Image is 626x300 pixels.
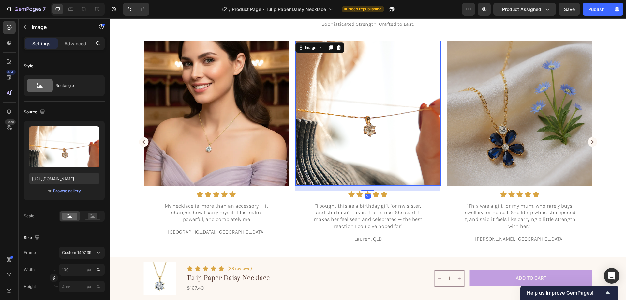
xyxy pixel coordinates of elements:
[29,119,39,129] button: Carousel Back Arrow
[24,267,35,273] label: Width
[229,6,231,13] span: /
[406,257,437,263] div: Add to cart
[478,119,487,129] button: Carousel Next Arrow
[32,23,87,31] p: Image
[24,213,34,219] div: Scale
[493,3,556,16] button: 1 product assigned
[360,252,483,268] button: Add to cart
[96,267,100,273] div: %
[5,119,16,125] div: Beta
[53,188,81,194] button: Browse gallery
[24,63,33,69] div: Style
[34,23,179,167] img: gempages_576833410962555488-163563b4-4683-491f-af31-2a1de2eb6357.webp
[29,126,99,167] img: preview-image
[94,283,102,291] button: px
[24,233,41,242] div: Size
[186,217,330,224] p: Lauren, QLD
[348,6,381,12] span: Need republishing
[527,289,612,297] button: Show survey - Help us improve GemPages!
[59,264,105,276] input: px%
[201,184,314,212] p: "I bought this as a birthday gift for my sister, and she hasn’t taken it off since. She said it m...
[50,184,163,205] p: My necklace is more than an accessory — it changes how I carry myself. I feel calm, powerful, and...
[55,78,95,93] div: Rectangle
[32,40,51,47] p: Settings
[583,3,610,16] button: Publish
[345,252,354,268] button: increment
[3,3,49,16] button: 7
[62,250,91,256] span: Custom 140:139
[64,40,86,47] p: Advanced
[255,175,261,181] div: 16
[232,6,326,13] span: Product Page - Tulip Paper Daisy Necklace
[335,252,345,268] input: quantity
[186,23,331,167] img: gempages_576833410962555488-001e04a4-bcb3-4375-a7e1-522c23e858a6.png
[76,254,321,264] h1: Tulip Paper Daisy Necklace
[85,283,93,291] button: %
[564,7,575,12] span: Save
[53,188,81,194] div: Browse gallery
[338,217,482,224] p: [PERSON_NAME], [GEOGRAPHIC_DATA]
[337,23,482,167] img: gempages_576833410962555488-c8712775-f1c3-4abe-a6a6-b7ed80d4302e.png
[194,26,208,32] div: Image
[96,284,100,290] div: %
[87,267,91,273] div: px
[604,268,619,284] div: Open Intercom Messenger
[48,187,52,195] span: or
[35,211,178,217] p: [GEOGRAPHIC_DATA], [GEOGRAPHIC_DATA]
[24,284,36,290] label: Height
[325,252,335,268] button: decrement
[353,184,466,212] p: “This was a gift for my mum, who rarely buys jewellery for herself. She lit up when she opened it...
[29,173,99,184] input: https://example.com/image.jpg
[24,108,46,117] div: Source
[59,247,105,259] button: Custom 140:139
[588,6,604,13] div: Publish
[87,284,91,290] div: px
[43,5,46,13] p: 7
[559,3,580,16] button: Save
[527,290,604,296] span: Help us improve GemPages!
[11,3,505,9] p: Sophisticated Strength. Crafted to Last.
[85,266,93,274] button: %
[76,266,321,274] div: $167.40
[59,281,105,292] input: px%
[94,266,102,274] button: px
[110,18,626,300] iframe: Design area
[123,3,149,16] div: Undo/Redo
[6,70,16,75] div: 450
[24,250,36,256] label: Frame
[117,247,142,253] p: (33 reviews)
[499,6,541,13] span: 1 product assigned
